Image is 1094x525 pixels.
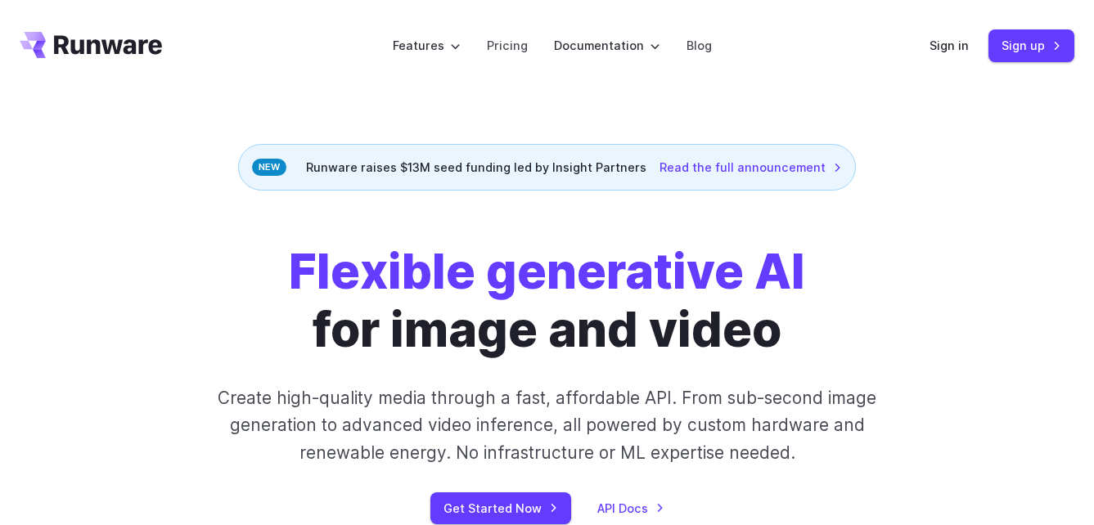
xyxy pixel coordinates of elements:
label: Features [393,36,461,55]
label: Documentation [554,36,660,55]
a: Read the full announcement [660,158,842,177]
a: Sign in [930,36,969,55]
div: Runware raises $13M seed funding led by Insight Partners [238,144,856,191]
h1: for image and video [289,243,805,358]
a: Go to / [20,32,162,58]
p: Create high-quality media through a fast, affordable API. From sub-second image generation to adv... [209,384,885,466]
a: API Docs [597,499,664,518]
a: Blog [687,36,712,55]
a: Sign up [988,29,1074,61]
strong: Flexible generative AI [289,242,805,300]
a: Pricing [487,36,528,55]
a: Get Started Now [430,492,571,524]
